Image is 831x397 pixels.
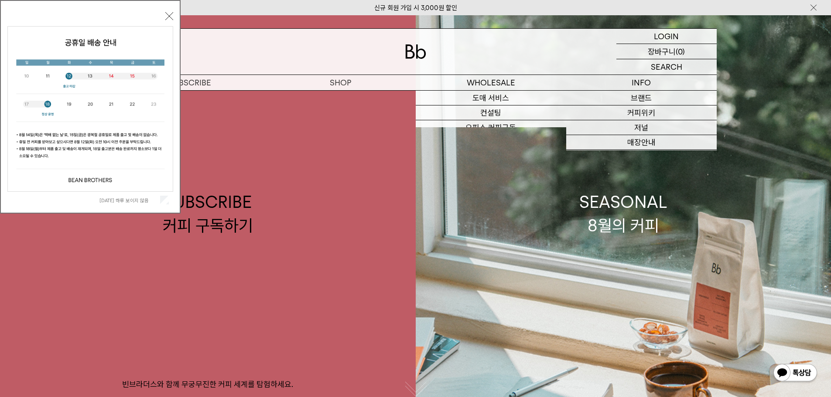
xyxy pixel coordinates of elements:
div: SUBSCRIBE 커피 구독하기 [163,190,253,237]
a: SHOP [265,75,416,90]
a: 컨설팅 [416,105,566,120]
p: INFO [566,75,717,90]
div: SEASONAL 8월의 커피 [579,190,667,237]
p: WHOLESALE [416,75,566,90]
a: 브랜드 [566,91,717,105]
img: 카카오톡 채널 1:1 채팅 버튼 [773,363,818,384]
a: 도매 서비스 [416,91,566,105]
a: 오피스 커피구독 [416,120,566,135]
button: 닫기 [165,12,173,20]
img: 로고 [405,44,426,59]
a: 저널 [566,120,717,135]
a: LOGIN [616,29,717,44]
a: 매장안내 [566,135,717,150]
p: (0) [676,44,685,59]
img: cb63d4bbb2e6550c365f227fdc69b27f_113810.jpg [8,27,173,191]
p: 장바구니 [648,44,676,59]
p: LOGIN [654,29,679,44]
a: 신규 회원 가입 시 3,000원 할인 [374,4,457,12]
a: 채용 [566,150,717,165]
a: 장바구니 (0) [616,44,717,59]
a: 커피위키 [566,105,717,120]
label: [DATE] 하루 보이지 않음 [99,197,158,204]
a: SUBSCRIBE [115,75,265,90]
p: SEARCH [651,59,682,75]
